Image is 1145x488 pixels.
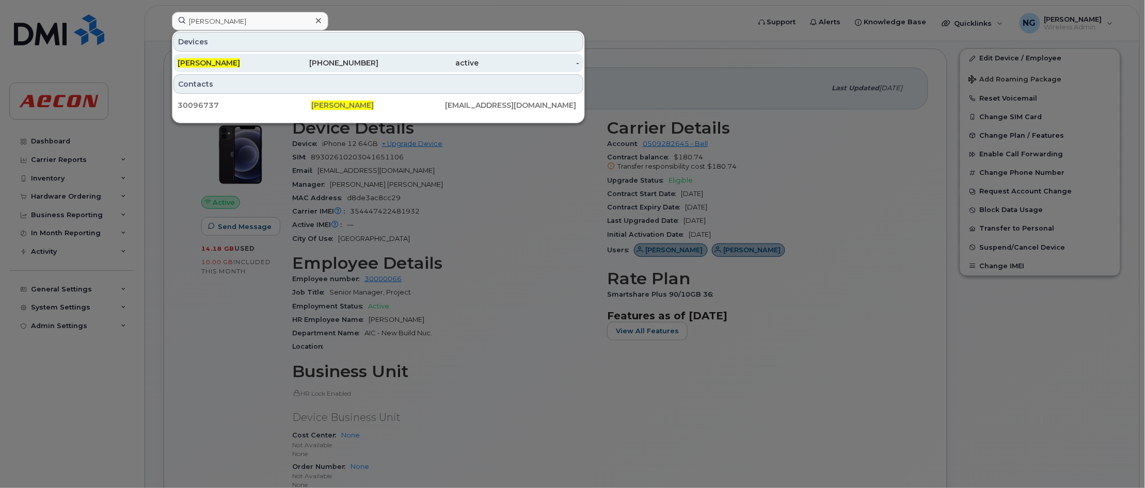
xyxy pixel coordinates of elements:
[278,58,379,68] div: [PHONE_NUMBER]
[311,101,374,110] span: [PERSON_NAME]
[173,32,583,52] div: Devices
[479,58,580,68] div: -
[378,58,479,68] div: active
[446,100,579,110] div: [EMAIL_ADDRESS][DOMAIN_NAME]
[173,96,583,115] a: 30096737[PERSON_NAME][EMAIL_ADDRESS][DOMAIN_NAME]
[173,54,583,72] a: [PERSON_NAME][PHONE_NUMBER]active-
[173,74,583,94] div: Contacts
[178,100,311,110] div: 30096737
[172,12,328,30] input: Find something...
[178,58,240,68] span: [PERSON_NAME]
